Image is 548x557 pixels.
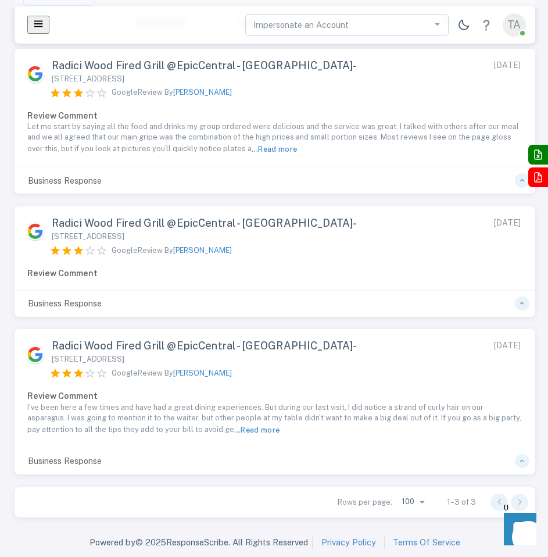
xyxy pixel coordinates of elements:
a: Help Center [475,13,498,37]
p: Review Comment [27,390,523,402]
p: Google Review By [112,368,232,379]
p: Review Comment [27,267,523,280]
a: Terms Of Service [393,536,460,549]
p: Let me start by saying all the food and drinks my group ordered were delicious and the service wa... [27,122,523,156]
button: ...Read more [234,423,280,437]
span: Radici Wood Fired Grill @EpicCentral - [GEOGRAPHIC_DATA] - [52,59,388,84]
button: ...Read more [252,142,298,156]
span: [PERSON_NAME] [173,369,232,377]
p: Business Response [21,455,109,467]
div: [DATE] [494,59,521,72]
img: Google [25,63,45,84]
p: Google Review By [112,245,232,256]
p: Google Review By [112,87,232,98]
p: 1–3 of 3 [447,497,476,508]
div: [DATE] [494,217,521,229]
p: I've been here a few times and have had a great dining experiences. But during our last visit, I ... [27,402,523,437]
p: Business Response [21,297,109,310]
p: Review Comment [27,109,523,122]
iframe: Front Chat [493,505,543,555]
span: [PERSON_NAME] [173,246,232,255]
button: Export to PDF [528,167,548,187]
p: Powered by © 2025 ResponseScribe. All Rights Reserved [89,536,308,549]
span: Radici Wood Fired Grill @EpicCentral - [GEOGRAPHIC_DATA] - [52,217,388,242]
span: [STREET_ADDRESS] [52,355,124,363]
div: TA [503,13,526,37]
span: [STREET_ADDRESS] [52,232,124,241]
span: [PERSON_NAME] [173,88,232,97]
span: [STREET_ADDRESS] [52,74,124,83]
button: Export to Excel [528,145,548,165]
p: Rows per page: [338,497,392,508]
span: Radici Wood Fired Grill @EpicCentral - [GEOGRAPHIC_DATA] - [52,340,388,365]
button: Open [430,17,445,32]
img: Google [25,344,45,365]
div: 100 [397,494,428,510]
a: Privacy Policy [321,536,376,549]
p: Business Response [21,174,109,187]
img: Google [25,221,45,241]
div: [DATE] [494,340,521,352]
